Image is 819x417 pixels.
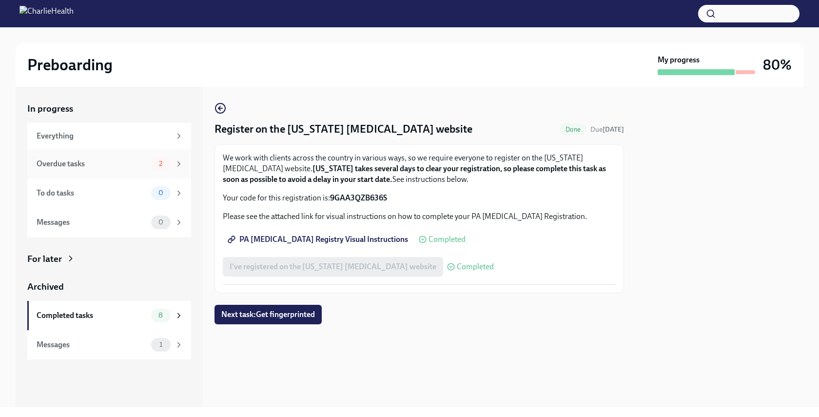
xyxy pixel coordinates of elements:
[37,159,147,169] div: Overdue tasks
[153,312,169,319] span: 8
[27,280,191,293] a: Archived
[153,160,168,167] span: 2
[37,310,147,321] div: Completed tasks
[590,125,624,134] span: August 25th, 2025 09:00
[429,236,466,243] span: Completed
[658,55,700,65] strong: My progress
[27,330,191,359] a: Messages1
[153,218,169,226] span: 0
[19,6,74,21] img: CharlieHealth
[763,56,792,74] h3: 80%
[223,164,606,184] strong: [US_STATE] takes several days to clear your registration, so please complete this task as soon as...
[37,131,171,141] div: Everything
[590,125,624,134] span: Due
[27,208,191,237] a: Messages0
[457,263,494,271] span: Completed
[223,193,616,203] p: Your code for this registration is:
[27,123,191,149] a: Everything
[153,189,169,197] span: 0
[154,341,168,348] span: 1
[37,188,147,199] div: To do tasks
[214,305,322,324] button: Next task:Get fingerprinted
[27,102,191,115] a: In progress
[223,153,616,185] p: We work with clients across the country in various ways, so we require everyone to register on th...
[37,339,147,350] div: Messages
[230,235,408,244] span: PA [MEDICAL_DATA] Registry Visual Instructions
[223,211,616,222] p: Please see the attached link for visual instructions on how to complete your PA [MEDICAL_DATA] Re...
[603,125,624,134] strong: [DATE]
[27,253,62,265] div: For later
[27,253,191,265] a: For later
[27,55,113,75] h2: Preboarding
[27,301,191,330] a: Completed tasks8
[221,310,315,319] span: Next task : Get fingerprinted
[560,126,586,133] span: Done
[330,193,387,202] strong: 9GAA3QZB636S
[27,149,191,179] a: Overdue tasks2
[37,217,147,228] div: Messages
[223,230,415,249] a: PA [MEDICAL_DATA] Registry Visual Instructions
[214,122,472,137] h4: Register on the [US_STATE] [MEDICAL_DATA] website
[27,179,191,208] a: To do tasks0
